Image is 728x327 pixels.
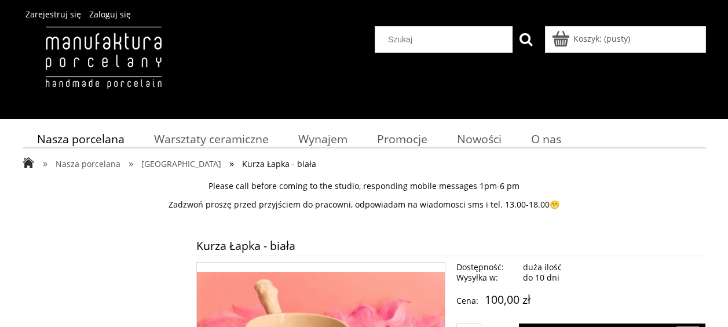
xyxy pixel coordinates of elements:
[129,157,133,170] span: »
[298,131,347,147] span: Wynajem
[554,33,630,44] a: Produkty w koszyku 0. Przejdź do koszyka
[141,158,221,169] span: [GEOGRAPHIC_DATA]
[283,128,362,150] a: Wynajem
[457,131,502,147] span: Nowości
[89,9,131,20] a: Zaloguj się
[43,157,47,170] span: »
[456,295,478,306] span: Cena:
[37,131,125,147] span: Nasza porcelana
[442,128,516,150] a: Nowości
[485,292,531,307] em: 100,00 zł
[242,158,316,169] span: Kurza Łapka - biała
[513,26,539,53] button: Szukaj
[129,158,221,169] a: » [GEOGRAPHIC_DATA]
[23,26,184,113] img: Manufaktura Porcelany
[531,131,561,147] span: O nas
[362,128,442,150] a: Promocje
[196,235,706,256] h1: Kurza Łapka - biała
[456,262,519,272] span: Dostępność:
[229,157,234,170] span: »
[56,158,120,169] span: Nasza porcelana
[604,33,630,44] b: (pusty)
[43,158,120,169] a: » Nasza porcelana
[523,272,559,283] span: do 10 dni
[377,131,427,147] span: Promocje
[23,128,140,150] a: Nasza porcelana
[573,33,602,44] span: Koszyk:
[516,128,576,150] a: O nas
[23,181,706,191] p: Please call before coming to the studio, responding mobile messages 1pm-6 pm
[23,199,706,210] p: Zadzwoń proszę przed przyjściem do pracowni, odpowiadam na wiadomosci sms i tel. 13.00-18.00😁
[456,272,519,283] span: Wysyłka w:
[25,9,81,20] a: Zarejestruj się
[154,131,269,147] span: Warsztaty ceramiczne
[379,27,513,52] input: Szukaj w sklepie
[523,261,562,272] span: duża ilość
[139,128,283,150] a: Warsztaty ceramiczne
